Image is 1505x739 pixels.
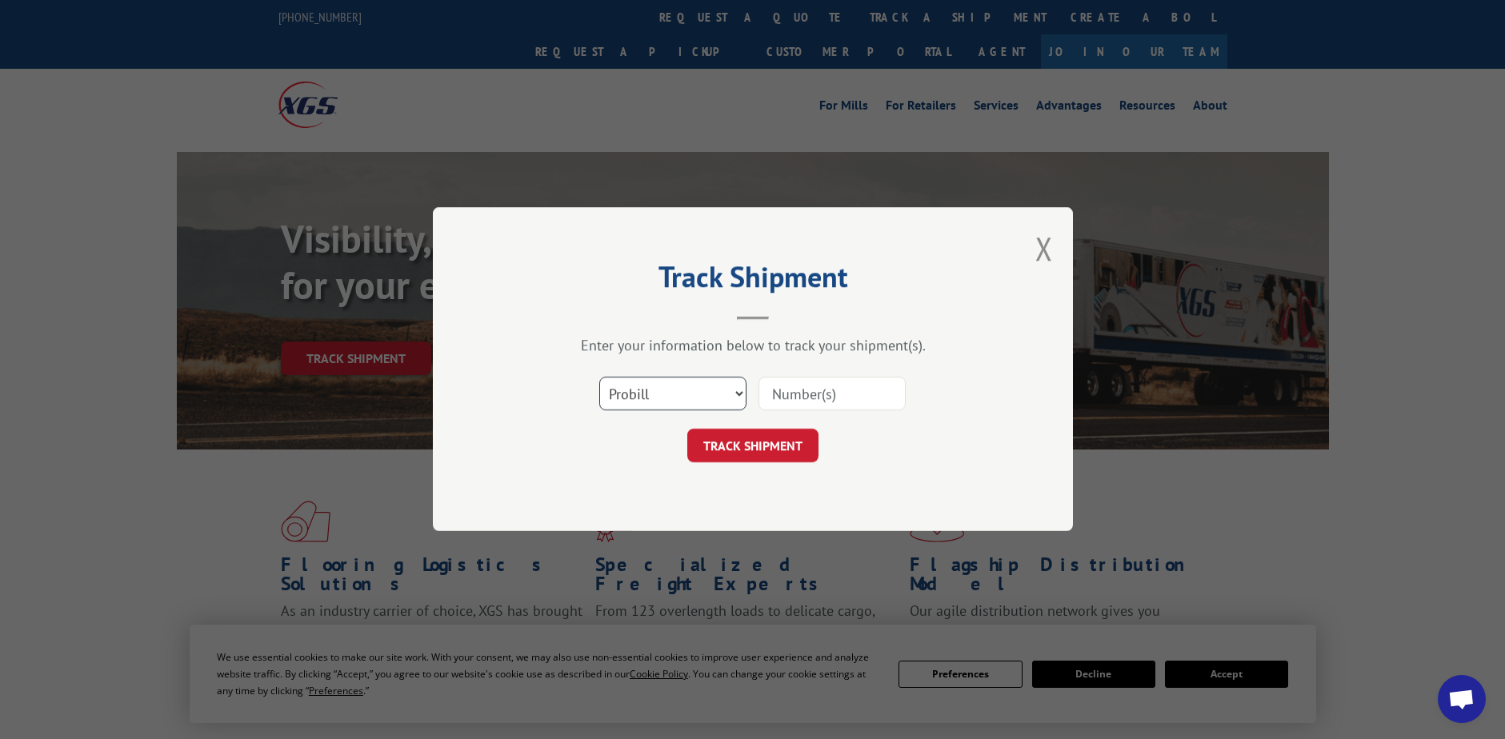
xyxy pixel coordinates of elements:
input: Number(s) [759,377,906,411]
a: Open chat [1438,675,1486,723]
button: Close modal [1035,227,1053,270]
h2: Track Shipment [513,266,993,296]
div: Enter your information below to track your shipment(s). [513,337,993,355]
button: TRACK SHIPMENT [687,429,819,463]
